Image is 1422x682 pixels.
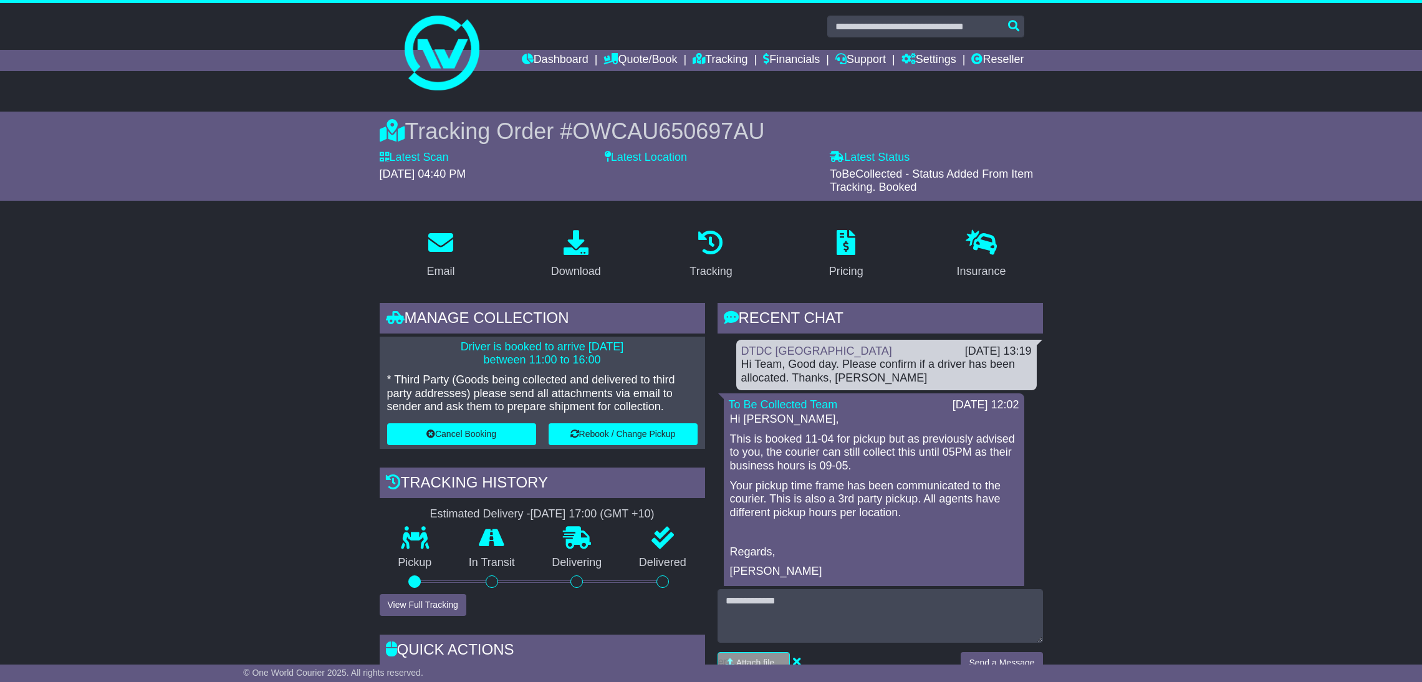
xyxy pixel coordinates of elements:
a: Tracking [681,226,740,284]
div: [DATE] 13:19 [965,345,1032,358]
p: Delivered [620,556,705,570]
button: Cancel Booking [387,423,536,445]
a: Download [543,226,609,284]
p: * Third Party (Goods being collected and delivered to third party addresses) please send all atta... [387,373,698,414]
button: Send a Message [961,652,1042,674]
label: Latest Status [830,151,910,165]
div: Insurance [957,263,1006,280]
p: Your pickup time frame has been communicated to the courier. This is also a 3rd party pickup. All... [730,479,1018,520]
button: Rebook / Change Pickup [549,423,698,445]
span: © One World Courier 2025. All rights reserved. [243,668,423,678]
div: Tracking history [380,468,705,501]
p: In Transit [450,556,534,570]
div: Tracking Order # [380,118,1043,145]
a: Support [835,50,886,71]
div: Pricing [829,263,863,280]
a: Tracking [693,50,747,71]
p: Delivering [534,556,621,570]
a: Email [418,226,463,284]
div: [DATE] 12:02 [953,398,1019,412]
div: Tracking [689,263,732,280]
a: Reseller [971,50,1024,71]
a: To Be Collected Team [729,398,838,411]
a: Settings [901,50,956,71]
div: [DATE] 17:00 (GMT +10) [531,507,655,521]
div: RECENT CHAT [718,303,1043,337]
span: ToBeCollected - Status Added From Item Tracking. Booked [830,168,1033,194]
p: This is booked 11-04 for pickup but as previously advised to you, the courier can still collect t... [730,433,1018,473]
button: View Full Tracking [380,594,466,616]
div: Email [426,263,454,280]
div: Download [551,263,601,280]
span: OWCAU650697AU [572,118,764,144]
a: Pricing [821,226,872,284]
span: [DATE] 04:40 PM [380,168,466,180]
p: Regards, [730,545,1018,559]
p: Pickup [380,556,451,570]
p: Hi [PERSON_NAME], [730,413,1018,426]
a: DTDC [GEOGRAPHIC_DATA] [741,345,892,357]
div: Estimated Delivery - [380,507,705,521]
div: Hi Team, Good day. Please confirm if a driver has been allocated. Thanks, [PERSON_NAME] [741,358,1032,385]
a: Insurance [949,226,1014,284]
a: Financials [763,50,820,71]
a: Quote/Book [603,50,677,71]
p: Driver is booked to arrive [DATE] between 11:00 to 16:00 [387,340,698,367]
a: Dashboard [522,50,588,71]
label: Latest Location [605,151,687,165]
div: Quick Actions [380,635,705,668]
label: Latest Scan [380,151,449,165]
div: Manage collection [380,303,705,337]
p: [PERSON_NAME] [730,565,1018,579]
